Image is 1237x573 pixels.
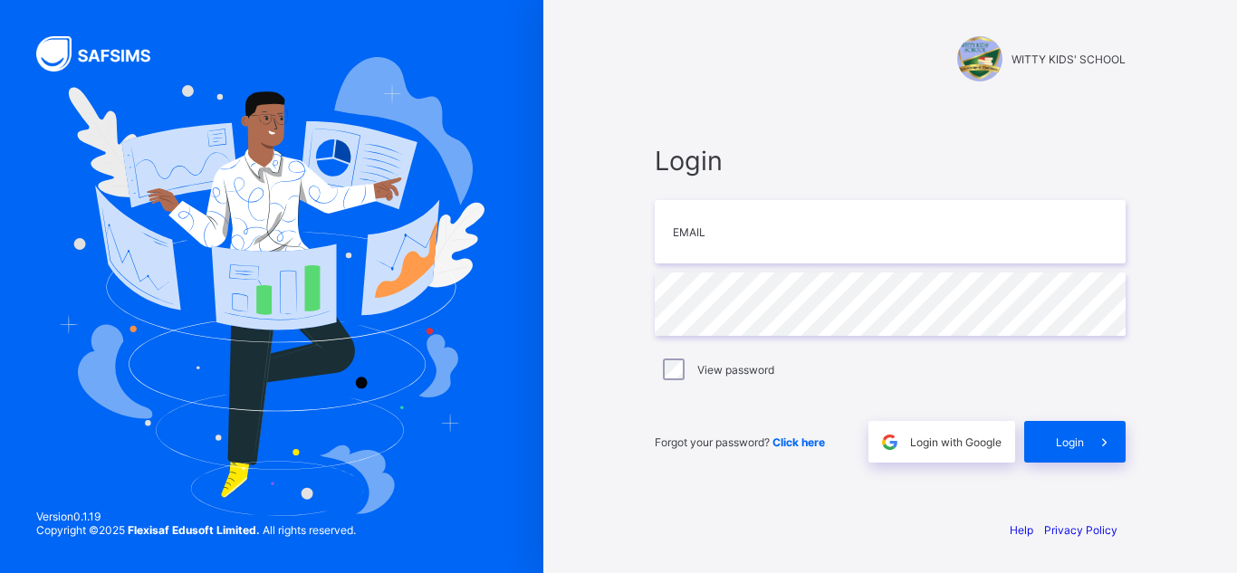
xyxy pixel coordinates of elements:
span: Forgot your password? [655,435,825,449]
label: View password [697,363,774,377]
span: Login [655,145,1126,177]
span: Copyright © 2025 All rights reserved. [36,523,356,537]
img: SAFSIMS Logo [36,36,172,72]
img: google.396cfc9801f0270233282035f929180a.svg [879,432,900,453]
span: Version 0.1.19 [36,510,356,523]
span: WITTY KIDS' SCHOOL [1012,53,1126,66]
strong: Flexisaf Edusoft Limited. [128,523,260,537]
a: Help [1010,523,1033,537]
span: Login with Google [910,435,1002,449]
a: Privacy Policy [1044,523,1117,537]
span: Login [1056,435,1084,449]
a: Click here [772,435,825,449]
img: Hero Image [59,57,485,515]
